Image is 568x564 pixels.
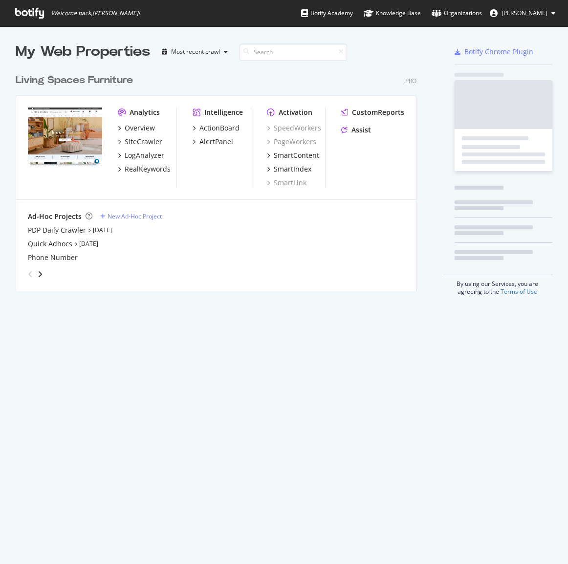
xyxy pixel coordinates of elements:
a: Phone Number [28,253,78,262]
div: AlertPanel [199,137,233,147]
a: New Ad-Hoc Project [100,212,162,220]
a: PageWorkers [267,137,316,147]
div: ActionBoard [199,123,240,133]
div: angle-right [37,269,44,279]
a: SmartLink [267,178,306,188]
a: Assist [341,125,371,135]
a: Living Spaces Furniture [16,73,137,87]
div: Intelligence [204,108,243,117]
div: grid [16,62,424,291]
div: My Web Properties [16,42,150,62]
span: Kianna Vazquez [502,9,547,17]
div: Organizations [432,8,482,18]
div: SmartContent [274,151,319,160]
a: SmartIndex [267,164,311,174]
a: CustomReports [341,108,404,117]
div: SiteCrawler [125,137,162,147]
div: SmartIndex [274,164,311,174]
input: Search [240,43,347,61]
div: RealKeywords [125,164,171,174]
a: SmartContent [267,151,319,160]
div: Analytics [130,108,160,117]
div: Assist [351,125,371,135]
div: Botify Chrome Plugin [464,47,533,57]
div: Activation [279,108,312,117]
a: AlertPanel [193,137,233,147]
a: Terms of Use [501,287,537,296]
div: Ad-Hoc Projects [28,212,82,221]
a: [DATE] [93,226,112,234]
div: Pro [405,77,416,85]
a: PDP Daily Crawler [28,225,86,235]
a: Quick Adhocs [28,239,72,249]
a: Botify Chrome Plugin [455,47,533,57]
div: LogAnalyzer [125,151,164,160]
img: livingspaces.com [28,108,102,167]
a: SpeedWorkers [267,123,321,133]
a: SiteCrawler [118,137,162,147]
a: [DATE] [79,239,98,248]
div: Overview [125,123,155,133]
a: RealKeywords [118,164,171,174]
div: angle-left [24,266,37,282]
div: CustomReports [352,108,404,117]
div: Living Spaces Furniture [16,73,133,87]
button: [PERSON_NAME] [482,5,563,21]
button: Most recent crawl [158,44,232,60]
div: New Ad-Hoc Project [108,212,162,220]
div: Botify Academy [301,8,353,18]
a: LogAnalyzer [118,151,164,160]
div: By using our Services, you are agreeing to the [442,275,552,296]
div: Most recent crawl [171,49,220,55]
a: Overview [118,123,155,133]
a: ActionBoard [193,123,240,133]
div: Knowledge Base [364,8,421,18]
span: Welcome back, [PERSON_NAME] ! [51,9,140,17]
